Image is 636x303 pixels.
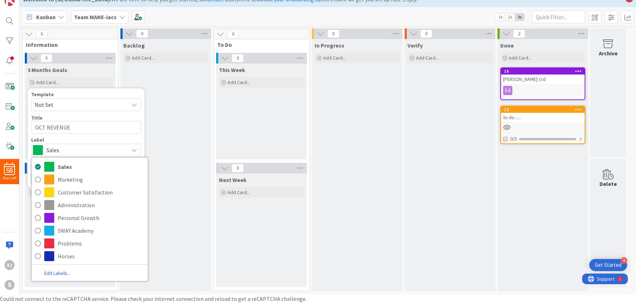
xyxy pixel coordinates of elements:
[32,199,148,211] a: Administration
[31,115,43,121] label: Title
[36,30,48,38] span: 0
[37,3,39,9] div: 1
[36,13,56,21] span: Kanban
[123,42,145,49] span: Backlog
[501,75,585,84] div: [PERSON_NAME] crd
[32,269,83,278] a: Edit Labels...
[501,106,585,113] div: 12
[26,41,109,48] span: Information
[40,54,52,62] span: 0
[36,79,59,86] span: Add Card...
[219,176,247,183] span: Next Week
[219,66,245,73] span: This Week
[509,55,531,61] span: Add Card...
[500,42,514,49] span: Done
[15,1,32,10] span: Support
[416,55,439,61] span: Add Card...
[32,160,148,173] a: Sales
[31,92,54,97] span: Template
[227,79,250,86] span: Add Card...
[32,173,148,186] a: Marketing
[232,54,244,62] span: 0
[217,41,300,48] span: To Do
[58,238,144,249] span: Problems
[621,257,627,264] div: 4
[504,107,585,112] div: 12
[31,121,141,134] textarea: OCT REVENUE
[5,280,15,290] div: S
[505,13,515,21] span: 2x
[420,29,432,38] span: 0
[501,68,585,84] div: 15[PERSON_NAME] crd
[46,145,125,155] span: Sales
[327,29,339,38] span: 0
[5,260,15,270] div: EJ
[599,49,618,57] div: Archive
[136,29,148,38] span: 0
[32,211,148,224] a: Personal Growth
[515,13,524,21] span: 3x
[58,200,144,210] span: Administration
[32,237,148,250] a: Problems
[35,100,123,109] span: Not Set
[227,189,250,195] span: Add Card...
[513,29,525,38] span: 2
[501,113,585,122] div: to do .....
[496,13,505,21] span: 1x
[58,225,144,236] span: SWAY Academy
[58,213,144,223] span: Personal Growth
[6,168,13,173] span: 58
[32,186,148,199] a: Customer Satisfaction
[28,66,67,73] span: 3 Months Goals
[58,251,144,261] span: Horses
[227,30,239,38] span: 0
[58,161,144,172] span: Sales
[58,187,144,198] span: Customer Satisfaction
[32,224,148,237] a: SWAY Academy
[74,13,117,21] b: Team MANE-iacs
[510,135,517,143] span: 0/5
[504,69,585,74] div: 15
[501,106,585,122] div: 12to do .....
[595,261,621,269] div: Get Started
[31,137,44,142] span: Label
[315,42,344,49] span: In Progress
[32,250,148,263] a: Horses
[58,174,144,185] span: Marketing
[323,55,346,61] span: Add Card...
[600,180,617,188] div: Delete
[132,55,154,61] span: Add Card...
[407,42,423,49] span: Verify
[501,68,585,75] div: 15
[232,164,244,172] span: 0
[532,11,585,23] input: Quick Filter...
[589,259,627,271] div: Open Get Started checklist, remaining modules: 4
